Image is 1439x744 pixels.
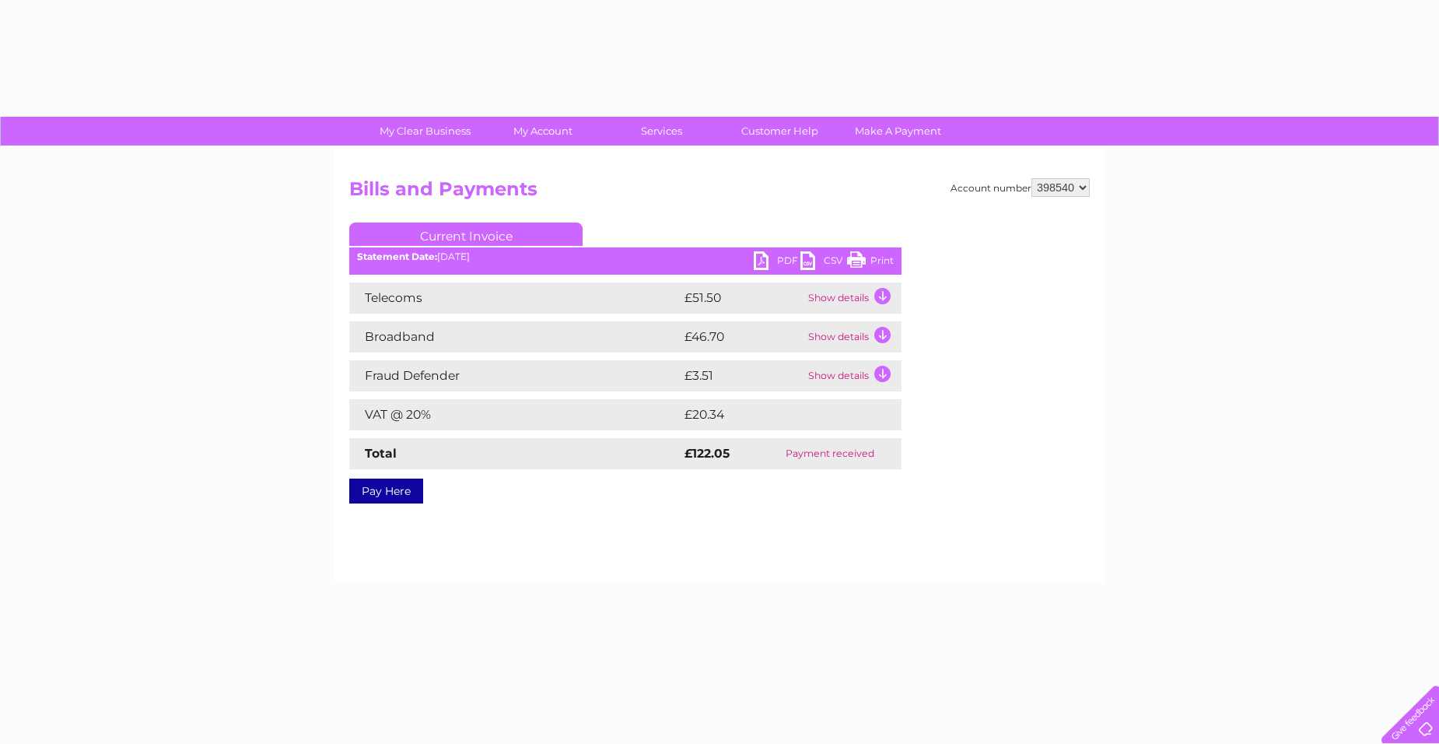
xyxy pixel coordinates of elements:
[681,399,870,430] td: £20.34
[804,321,902,353] td: Show details
[349,479,423,504] a: Pay Here
[951,178,1090,197] div: Account number
[681,321,804,353] td: £46.70
[800,251,847,274] a: CSV
[349,360,681,391] td: Fraud Defender
[349,283,681,314] td: Telecoms
[834,117,962,146] a: Make A Payment
[847,251,894,274] a: Print
[716,117,844,146] a: Customer Help
[349,251,902,262] div: [DATE]
[361,117,489,146] a: My Clear Business
[357,251,437,262] b: Statement Date:
[759,438,902,469] td: Payment received
[681,283,804,314] td: £51.50
[681,360,804,391] td: £3.51
[754,251,800,274] a: PDF
[349,178,1090,208] h2: Bills and Payments
[479,117,607,146] a: My Account
[349,223,583,246] a: Current Invoice
[349,321,681,353] td: Broadband
[804,360,902,391] td: Show details
[804,283,902,314] td: Show details
[684,446,730,461] strong: £122.05
[365,446,397,461] strong: Total
[597,117,726,146] a: Services
[349,399,681,430] td: VAT @ 20%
